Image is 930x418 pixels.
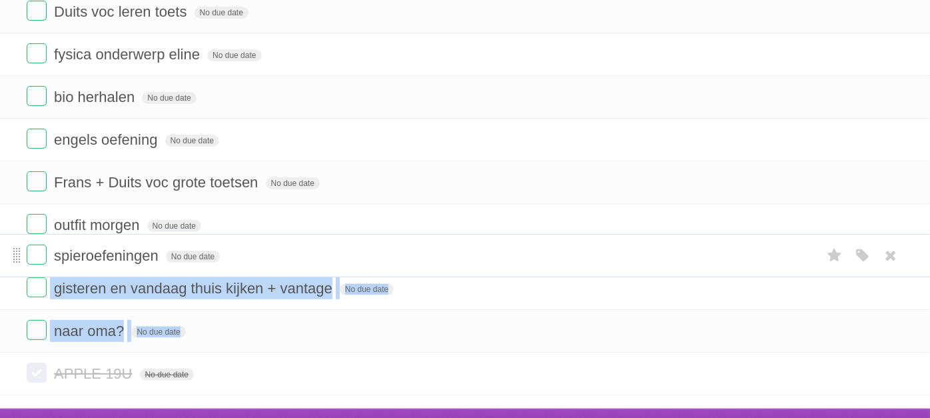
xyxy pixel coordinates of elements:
span: No due date [166,251,220,263]
label: Done [27,171,47,191]
span: No due date [147,220,201,232]
span: No due date [266,177,320,189]
label: Done [27,1,47,21]
span: gisteren en vandaag thuis kijken + vantage [54,280,336,297]
span: outfit morgen [54,217,143,233]
span: No due date [140,369,194,381]
span: No due date [195,7,248,19]
span: No due date [142,92,196,104]
span: No due date [165,135,219,147]
label: Done [27,214,47,234]
span: engels oefening [54,131,161,148]
label: Done [27,43,47,63]
span: APPLE 19U [54,365,135,382]
span: No due date [340,283,394,295]
span: spieroefeningen [54,247,162,264]
label: Done [27,86,47,106]
span: No due date [207,49,261,61]
label: Done [27,320,47,340]
label: Star task [822,245,847,267]
span: bio herhalen [54,89,138,105]
span: Duits voc leren toets [54,3,190,20]
label: Done [27,277,47,297]
span: Frans + Duits voc grote toetsen [54,174,261,191]
span: fysica onderwerp eline [54,46,203,63]
label: Done [27,363,47,383]
label: Done [27,129,47,149]
span: No due date [131,326,185,338]
label: Done [27,245,47,265]
span: naar oma? [54,323,127,339]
